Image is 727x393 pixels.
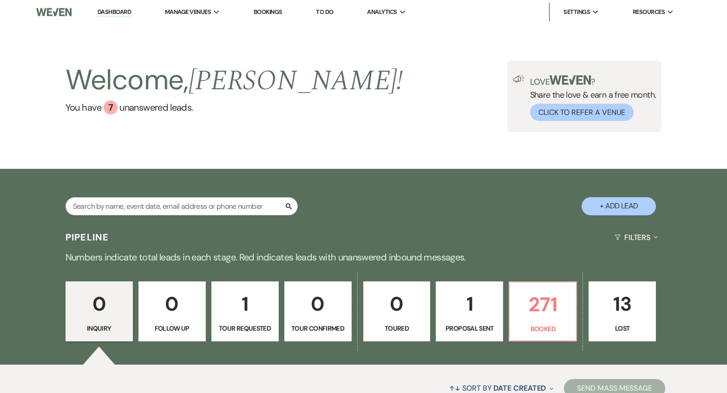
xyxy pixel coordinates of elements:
p: 0 [369,288,425,320]
p: 0 [72,288,127,320]
div: Share the love & earn a free month. [524,75,656,121]
p: Tour Requested [217,323,273,333]
a: You have 7 unanswered leads. [65,100,403,114]
p: 13 [595,288,650,320]
a: 1Proposal Sent [436,281,503,342]
h2: Welcome, [65,60,403,100]
p: Proposal Sent [442,323,497,333]
span: ↑↓ [449,383,460,393]
p: Love ? [530,75,656,86]
p: 1 [442,288,497,320]
span: [PERSON_NAME] ! [189,60,403,102]
p: 1 [217,288,273,320]
a: Bookings [254,8,282,16]
span: Settings [563,7,590,17]
a: Dashboard [98,8,131,17]
span: Date Created [493,383,546,393]
p: Toured [369,323,425,333]
p: Numbers indicate total leads in each stage. Red indicates leads with unanswered inbound messages. [29,250,698,265]
span: Analytics [367,7,397,17]
p: 0 [144,288,200,320]
p: Tour Confirmed [290,323,346,333]
button: Click to Refer a Venue [530,104,634,121]
span: Manage Venues [165,7,211,17]
div: 7 [104,100,118,114]
a: 1Tour Requested [211,281,279,342]
a: 0Inquiry [65,281,133,342]
a: 271Booked [509,281,577,342]
p: Booked [515,324,570,334]
a: 13Lost [589,281,656,342]
p: 271 [515,289,570,320]
button: Filters [611,225,662,250]
img: loud-speaker-illustration.svg [513,75,524,83]
a: To Do [316,8,333,16]
img: weven-logo-green.svg [550,75,591,85]
h3: Pipeline [65,231,109,244]
p: Inquiry [72,323,127,333]
input: Search by name, event date, email address or phone number [65,197,298,215]
p: Lost [595,323,650,333]
a: 0Follow Up [138,281,206,342]
img: Weven Logo [36,2,72,22]
button: + Add Lead [582,197,656,215]
span: Resources [633,7,665,17]
p: Follow Up [144,323,200,333]
p: 0 [290,288,346,320]
a: 0Toured [363,281,431,342]
a: 0Tour Confirmed [284,281,352,342]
